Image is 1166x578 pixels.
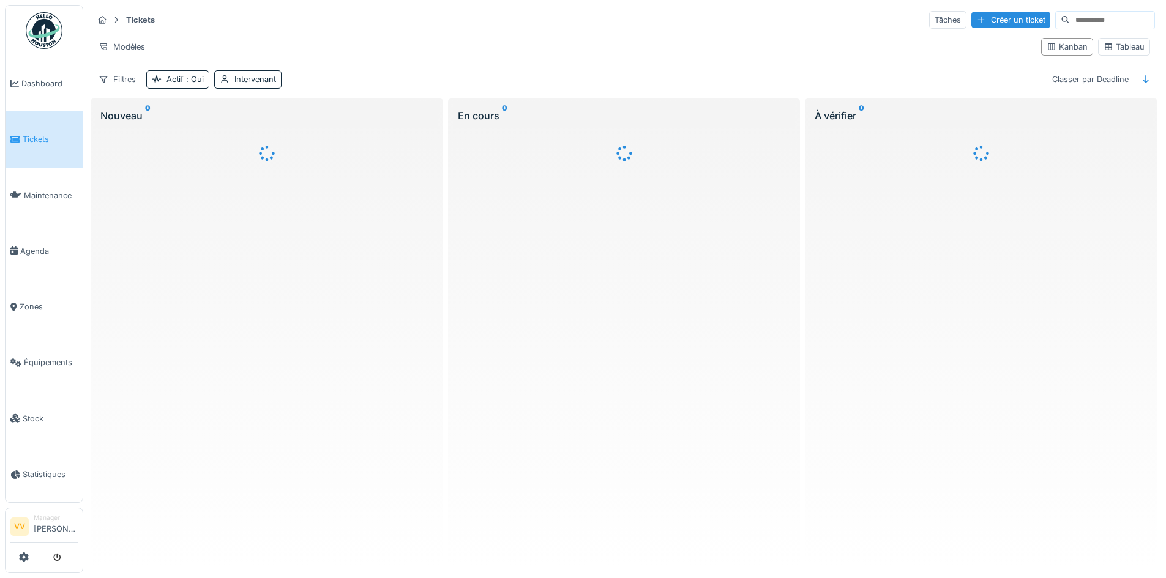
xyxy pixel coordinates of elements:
strong: Tickets [121,14,160,26]
img: Badge_color-CXgf-gQk.svg [26,12,62,49]
a: VV Manager[PERSON_NAME] [10,513,78,543]
a: Maintenance [6,168,83,223]
div: Manager [34,513,78,522]
sup: 0 [145,108,151,123]
a: Équipements [6,335,83,390]
div: Créer un ticket [971,12,1050,28]
a: Stock [6,391,83,446]
div: Actif [166,73,204,85]
span: Dashboard [21,78,78,89]
div: Nouveau [100,108,433,123]
a: Dashboard [6,56,83,111]
div: Filtres [93,70,141,88]
span: Maintenance [24,190,78,201]
span: Zones [20,301,78,313]
a: Zones [6,279,83,335]
a: Tickets [6,111,83,167]
div: Modèles [93,38,151,56]
div: À vérifier [815,108,1148,123]
span: Équipements [24,357,78,368]
div: Tableau [1104,41,1145,53]
div: Tâches [929,11,966,29]
sup: 0 [859,108,864,123]
a: Agenda [6,223,83,279]
span: Tickets [23,133,78,145]
div: Classer par Deadline [1047,70,1134,88]
div: En cours [458,108,791,123]
li: [PERSON_NAME] [34,513,78,539]
span: Agenda [20,245,78,257]
li: VV [10,517,29,536]
div: Kanban [1047,41,1088,53]
div: Intervenant [234,73,276,85]
a: Statistiques [6,446,83,502]
span: Statistiques [23,469,78,480]
span: : Oui [184,75,204,84]
sup: 0 [502,108,507,123]
span: Stock [23,413,78,424]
